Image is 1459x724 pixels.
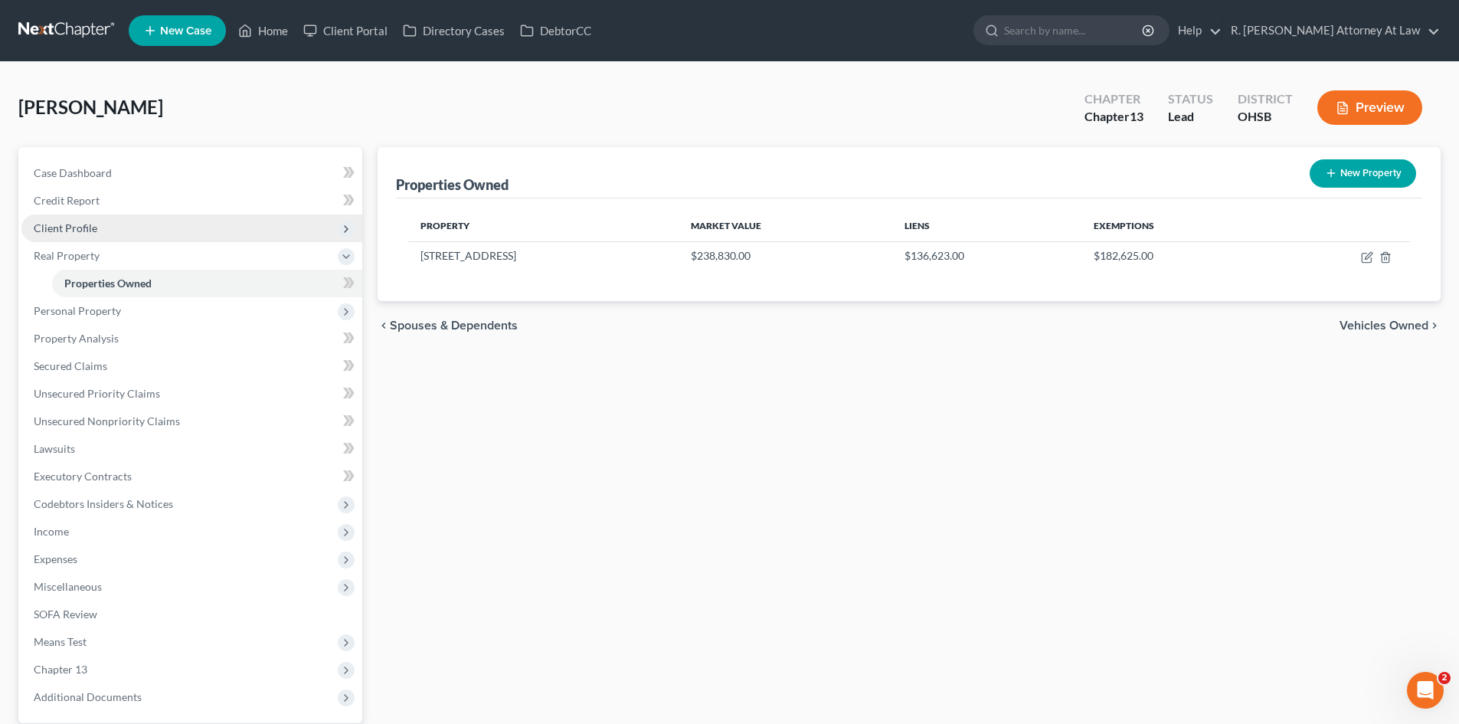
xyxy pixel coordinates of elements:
td: [STREET_ADDRESS] [408,241,679,270]
th: Property [408,211,679,241]
th: Exemptions [1081,211,1272,241]
td: $238,830.00 [679,241,892,270]
i: chevron_left [378,319,390,332]
span: Credit Report [34,194,100,207]
button: Vehicles Owned chevron_right [1340,319,1441,332]
span: Expenses [34,552,77,565]
td: $136,623.00 [892,241,1081,270]
a: Secured Claims [21,352,362,380]
a: Directory Cases [395,17,512,44]
div: Status [1168,90,1213,108]
span: [PERSON_NAME] [18,96,163,118]
a: DebtorCC [512,17,599,44]
th: Market Value [679,211,892,241]
span: Codebtors Insiders & Notices [34,497,173,510]
th: Liens [892,211,1081,241]
div: District [1238,90,1293,108]
a: Properties Owned [52,270,362,297]
i: chevron_right [1428,319,1441,332]
button: chevron_left Spouses & Dependents [378,319,518,332]
a: Home [231,17,296,44]
span: Case Dashboard [34,166,112,179]
input: Search by name... [1004,16,1144,44]
a: SOFA Review [21,601,362,628]
span: 2 [1438,672,1451,684]
span: Client Profile [34,221,97,234]
span: Unsecured Priority Claims [34,387,160,400]
a: Client Portal [296,17,395,44]
span: Executory Contracts [34,470,132,483]
a: Credit Report [21,187,362,215]
a: R. [PERSON_NAME] Attorney At Law [1223,17,1440,44]
span: Vehicles Owned [1340,319,1428,332]
span: Lawsuits [34,442,75,455]
span: Secured Claims [34,359,107,372]
a: Unsecured Nonpriority Claims [21,408,362,435]
div: Properties Owned [396,175,509,194]
a: Unsecured Priority Claims [21,380,362,408]
span: Miscellaneous [34,580,102,593]
span: Personal Property [34,304,121,317]
td: $182,625.00 [1081,241,1272,270]
span: New Case [160,25,211,37]
span: Unsecured Nonpriority Claims [34,414,180,428]
span: Additional Documents [34,690,142,703]
iframe: Intercom live chat [1407,672,1444,709]
a: Lawsuits [21,435,362,463]
div: Chapter [1084,108,1143,126]
span: Spouses & Dependents [390,319,518,332]
a: Case Dashboard [21,159,362,187]
a: Help [1170,17,1222,44]
span: Chapter 13 [34,663,87,676]
button: Preview [1317,90,1422,125]
div: Chapter [1084,90,1143,108]
span: Income [34,525,69,538]
span: 13 [1130,109,1143,123]
span: Means Test [34,635,87,648]
a: Property Analysis [21,325,362,352]
span: Property Analysis [34,332,119,345]
div: Lead [1168,108,1213,126]
div: OHSB [1238,108,1293,126]
span: Real Property [34,249,100,262]
span: Properties Owned [64,277,152,290]
a: Executory Contracts [21,463,362,490]
span: SOFA Review [34,608,97,621]
button: New Property [1310,159,1416,188]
